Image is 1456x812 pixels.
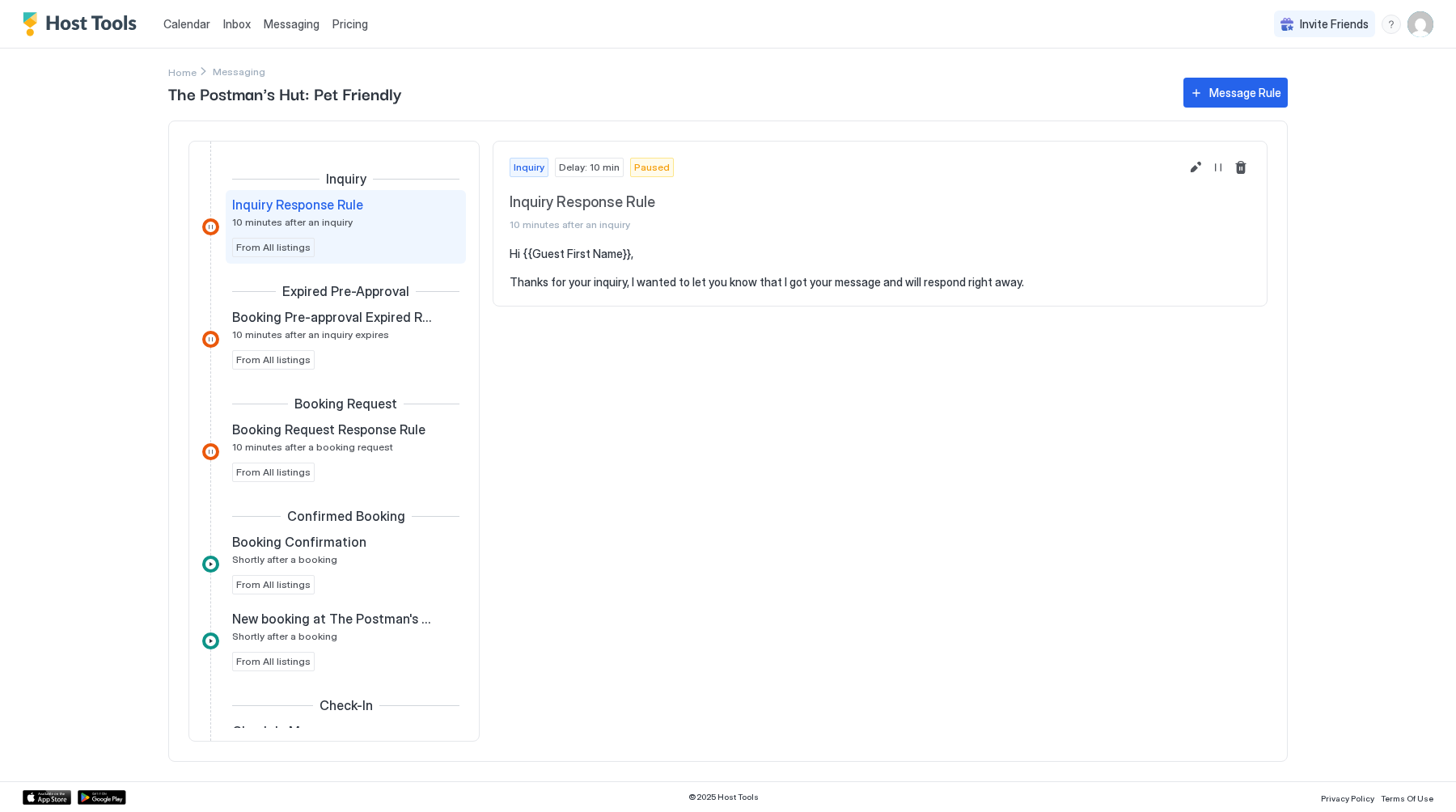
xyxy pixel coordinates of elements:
span: The Postman's Hut: Pet Friendly [168,81,1167,105]
a: Terms Of Use [1381,789,1433,806]
span: Check-In [320,697,373,713]
span: Pricing [332,17,368,32]
button: Edit message rule [1186,158,1205,177]
span: From All listings [236,465,311,480]
span: Inquiry [514,160,544,175]
div: User profile [1407,11,1433,37]
div: Message Rule [1209,84,1281,101]
a: Home [168,63,197,80]
span: Check-In Message [232,723,343,739]
button: Delete message rule [1231,158,1251,177]
span: New booking at The Postman's Hut in [GEOGRAPHIC_DATA] [232,611,434,627]
a: Inbox [223,15,251,32]
span: Booking Request [294,395,397,412]
pre: Hi {{Guest First Name}}, Thanks for your inquiry, I wanted to let you know that I got your messag... [510,247,1251,290]
span: Calendar [163,17,210,31]
span: Booking Confirmation [232,534,366,550]
span: 10 minutes after an inquiry [510,218,1179,230]
span: Paused [634,160,670,175]
span: Shortly after a booking [232,553,337,565]
span: Privacy Policy [1321,793,1374,803]
a: Privacy Policy [1321,789,1374,806]
button: Resume Message Rule [1208,158,1228,177]
div: Breadcrumb [168,63,197,80]
span: © 2025 Host Tools [688,792,759,802]
span: Expired Pre-Approval [282,283,409,299]
a: App Store [23,790,71,805]
span: Shortly after a booking [232,630,337,642]
span: 10 minutes after an inquiry expires [232,328,389,340]
span: 10 minutes after an inquiry [232,216,353,228]
span: Booking Request Response Rule [232,421,425,438]
div: menu [1382,15,1401,34]
span: Inquiry Response Rule [510,193,1179,212]
a: Calendar [163,15,210,32]
span: Inbox [223,17,251,31]
span: Home [168,66,197,78]
span: Inquiry Response Rule [232,197,363,213]
span: Breadcrumb [213,66,265,78]
span: Terms Of Use [1381,793,1433,803]
span: Messaging [264,17,320,31]
button: Message Rule [1183,78,1288,108]
span: Inquiry [326,171,366,187]
a: Messaging [264,15,320,32]
span: Delay: 10 min [559,160,620,175]
span: Invite Friends [1300,17,1369,32]
span: Confirmed Booking [287,508,405,524]
span: From All listings [236,240,311,255]
span: From All listings [236,654,311,669]
span: 10 minutes after a booking request [232,441,393,453]
span: From All listings [236,577,311,592]
span: From All listings [236,353,311,367]
a: Host Tools Logo [23,12,144,36]
a: Google Play Store [78,790,126,805]
span: Booking Pre-approval Expired Rule [232,309,434,325]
